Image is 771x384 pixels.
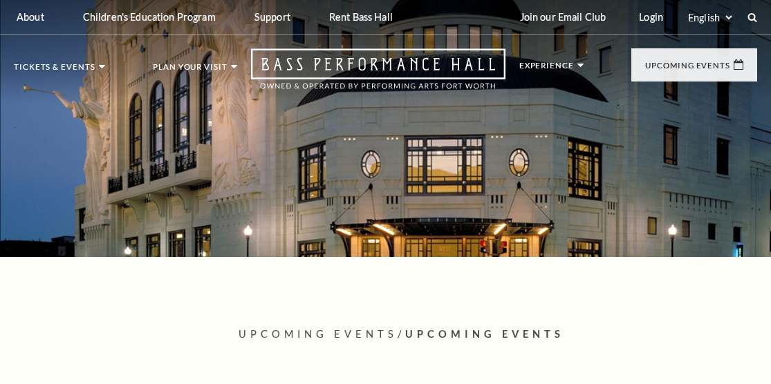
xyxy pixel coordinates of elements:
[17,11,44,23] p: About
[239,328,398,340] span: Upcoming Events
[405,328,564,340] span: Upcoming Events
[153,63,227,78] p: Plan Your Visit
[14,63,95,78] p: Tickets & Events
[329,11,393,23] p: Rent Bass Hall
[685,11,734,24] select: Select:
[83,11,216,23] p: Children's Education Program
[645,61,730,77] p: Upcoming Events
[254,11,290,23] p: Support
[239,326,757,343] p: /
[519,61,574,77] p: Experience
